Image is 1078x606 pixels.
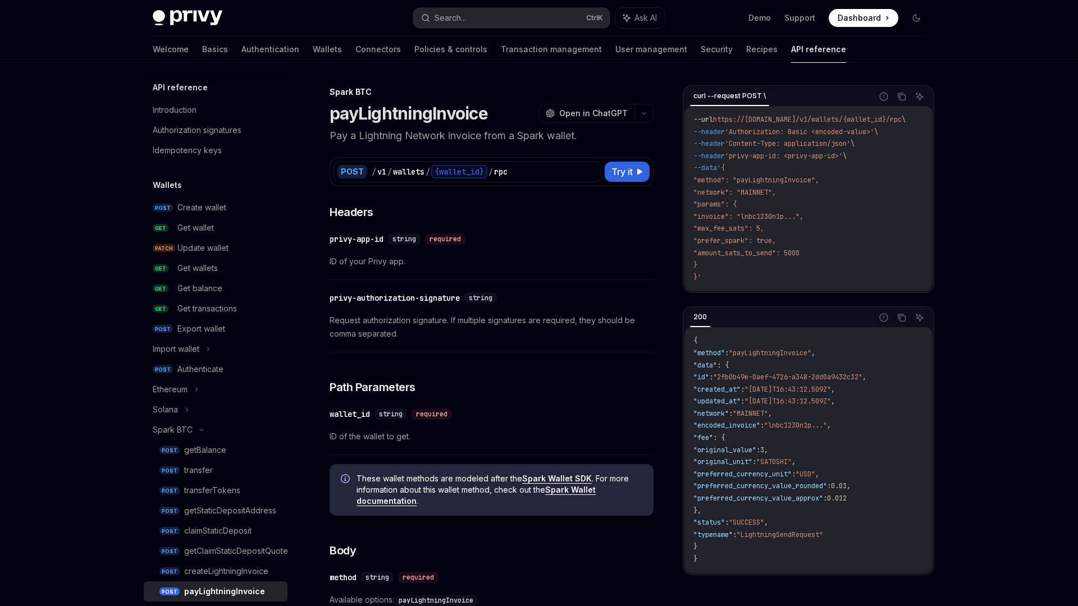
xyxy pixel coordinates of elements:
[153,284,168,293] span: GET
[469,293,492,302] span: string
[177,221,214,235] div: Get wallet
[144,480,287,501] a: POSTtransferTokens
[184,585,265,598] div: payLightningInvoice
[796,470,815,479] span: "USD"
[764,518,768,527] span: ,
[811,348,815,357] span: ,
[615,36,687,63] a: User management
[733,530,737,539] span: :
[693,470,792,479] span: "preferred_currency_unit"
[693,236,776,245] span: "prefer_spark": true,
[902,115,906,124] span: \
[843,151,847,160] span: \
[876,89,891,104] button: Report incorrect code
[153,10,222,26] img: dark logo
[847,481,851,490] span: ,
[693,373,709,382] span: "id"
[611,165,633,178] span: Try it
[690,310,710,324] div: 200
[144,359,287,379] a: POSTAuthenticate
[829,9,898,27] a: Dashboard
[330,408,370,420] div: wallet_id
[717,361,729,370] span: : {
[693,457,752,466] span: "original_unit"
[184,463,213,477] div: transfer
[431,165,487,178] div: {wallet_id}
[693,397,741,406] span: "updated_at"
[748,12,771,24] a: Demo
[713,115,902,124] span: https://[DOMAIN_NAME]/v1/wallets/{wallet_id}/rpc
[912,89,927,104] button: Ask AI
[831,397,835,406] span: ,
[693,224,764,233] span: "max_fee_sats": 5,
[729,518,764,527] span: "SUCCESS"
[412,408,452,420] div: required
[153,423,193,437] div: Spark BTC
[366,573,389,582] span: string
[153,305,168,313] span: GET
[144,140,287,160] a: Idempotency keys
[153,325,173,333] span: POST
[184,504,276,517] div: getStaticDepositAddress
[522,474,592,484] a: Spark Wallet SDK
[827,494,847,503] span: 0.012
[693,348,725,357] span: "method"
[184,544,288,558] div: getClaimStaticDepositQuote
[184,484,240,497] div: transferTokens
[725,139,851,148] span: 'Content-Type: application/json'
[184,564,268,578] div: createLightningInvoice
[693,554,697,563] span: }
[355,36,401,63] a: Connectors
[746,36,778,63] a: Recipes
[153,178,182,192] h5: Wallets
[144,238,287,258] a: PATCHUpdate wallet
[713,373,862,382] span: "2fb0b49e-0aef-4726-a348-2dd0a9432c12"
[153,403,178,416] div: Solana
[725,127,874,136] span: 'Authorization: Basic <encoded-value>'
[741,385,744,394] span: :
[792,457,796,466] span: ,
[153,224,168,232] span: GET
[144,581,287,602] a: POSTpayLightningInvoice
[831,481,847,490] span: 0.01
[605,162,650,182] button: Try it
[330,103,488,123] h1: payLightningInvoice
[729,348,811,357] span: "payLightningInvoice"
[894,89,909,104] button: Copy the contents from the code block
[144,198,287,218] a: POSTCreate wallet
[838,12,881,24] span: Dashboard
[501,36,602,63] a: Transaction management
[330,379,415,395] span: Path Parameters
[144,120,287,140] a: Authorization signatures
[693,249,800,258] span: "amount_sats_to_send": 5000
[144,218,287,238] a: GETGet wallet
[435,11,466,25] div: Search...
[693,188,776,197] span: "network": "MAINNET",
[184,524,252,538] div: claimStaticDeposit
[177,261,218,275] div: Get wallets
[357,473,642,507] span: These wallet methods are modeled after the . For more information about this wallet method, check...
[693,163,717,172] span: --data
[184,443,226,457] div: getBalance
[693,336,697,345] span: {
[159,466,180,475] span: POST
[815,470,819,479] span: ,
[330,204,373,220] span: Headers
[827,481,831,490] span: :
[876,310,891,325] button: Report incorrect code
[862,373,866,382] span: ,
[693,506,701,515] span: },
[744,385,831,394] span: "[DATE]T16:43:12.509Z"
[393,166,424,177] div: wallets
[159,486,180,495] span: POST
[144,440,287,460] a: POSTgetBalance
[634,12,657,24] span: Ask AI
[725,518,729,527] span: :
[894,310,909,325] button: Copy the contents from the code block
[693,176,819,185] span: "method": "payLightningInvoice",
[760,446,764,454] span: 3
[153,342,199,356] div: Import wallet
[330,233,383,245] div: privy-app-id
[144,561,287,581] a: POSTcreateLightningInvoice
[559,108,628,119] span: Open in ChatGPT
